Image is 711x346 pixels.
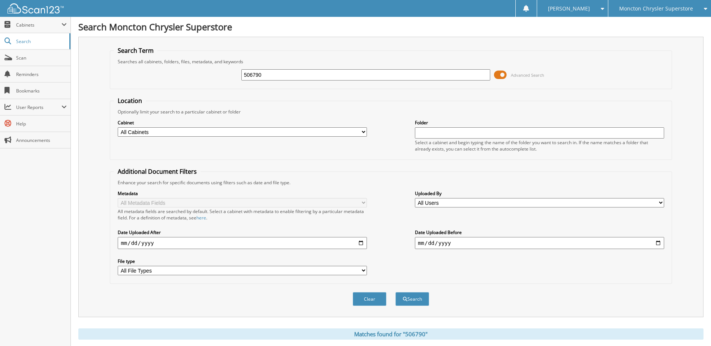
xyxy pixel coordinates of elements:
[114,179,668,186] div: Enhance your search for specific documents using filters such as date and file type.
[114,109,668,115] div: Optionally limit your search to a particular cabinet or folder
[118,208,367,221] div: All metadata fields are searched by default. Select a cabinet with metadata to enable filtering b...
[196,215,206,221] a: here
[395,292,429,306] button: Search
[16,71,67,78] span: Reminders
[114,58,668,65] div: Searches all cabinets, folders, files, metadata, and keywords
[118,258,367,264] label: File type
[415,139,664,152] div: Select a cabinet and begin typing the name of the folder you want to search in. If the name match...
[118,190,367,197] label: Metadata
[415,190,664,197] label: Uploaded By
[114,167,201,176] legend: Additional Document Filters
[16,88,67,94] span: Bookmarks
[16,38,66,45] span: Search
[415,119,664,126] label: Folder
[78,21,704,33] h1: Search Moncton Chrysler Superstore
[78,328,704,340] div: Matches found for "506790"
[16,22,61,28] span: Cabinets
[415,237,664,249] input: end
[16,137,67,143] span: Announcements
[114,46,157,55] legend: Search Term
[619,6,693,11] span: Moncton Chrysler Superstore
[16,121,67,127] span: Help
[7,3,64,13] img: scan123-logo-white.svg
[415,229,664,236] label: Date Uploaded Before
[16,55,67,61] span: Scan
[114,97,146,105] legend: Location
[353,292,386,306] button: Clear
[118,229,367,236] label: Date Uploaded After
[118,237,367,249] input: start
[118,119,367,126] label: Cabinet
[548,6,590,11] span: [PERSON_NAME]
[511,72,544,78] span: Advanced Search
[16,104,61,110] span: User Reports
